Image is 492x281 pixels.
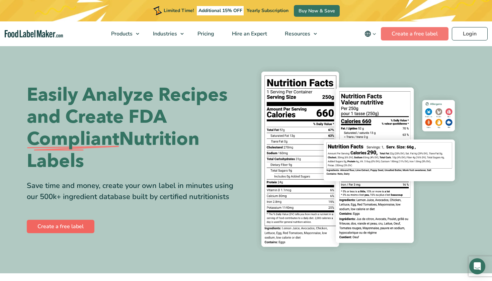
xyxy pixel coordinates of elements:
[27,128,119,150] span: Compliant
[195,30,215,37] span: Pricing
[469,258,485,274] div: Open Intercom Messenger
[151,30,178,37] span: Industries
[144,21,187,46] a: Industries
[452,27,488,40] a: Login
[109,30,133,37] span: Products
[27,180,241,202] div: Save time and money, create your own label in minutes using our 500k+ ingredient database built b...
[102,21,143,46] a: Products
[381,27,448,40] a: Create a free label
[294,5,340,17] a: Buy Now & Save
[164,7,194,14] span: Limited Time!
[197,6,244,15] span: Additional 15% OFF
[283,30,311,37] span: Resources
[247,7,289,14] span: Yearly Subscription
[189,21,222,46] a: Pricing
[27,220,94,233] a: Create a free label
[27,84,241,172] h1: Easily Analyze Recipes and Create FDA Nutrition Labels
[230,30,268,37] span: Hire an Expert
[276,21,320,46] a: Resources
[223,21,274,46] a: Hire an Expert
